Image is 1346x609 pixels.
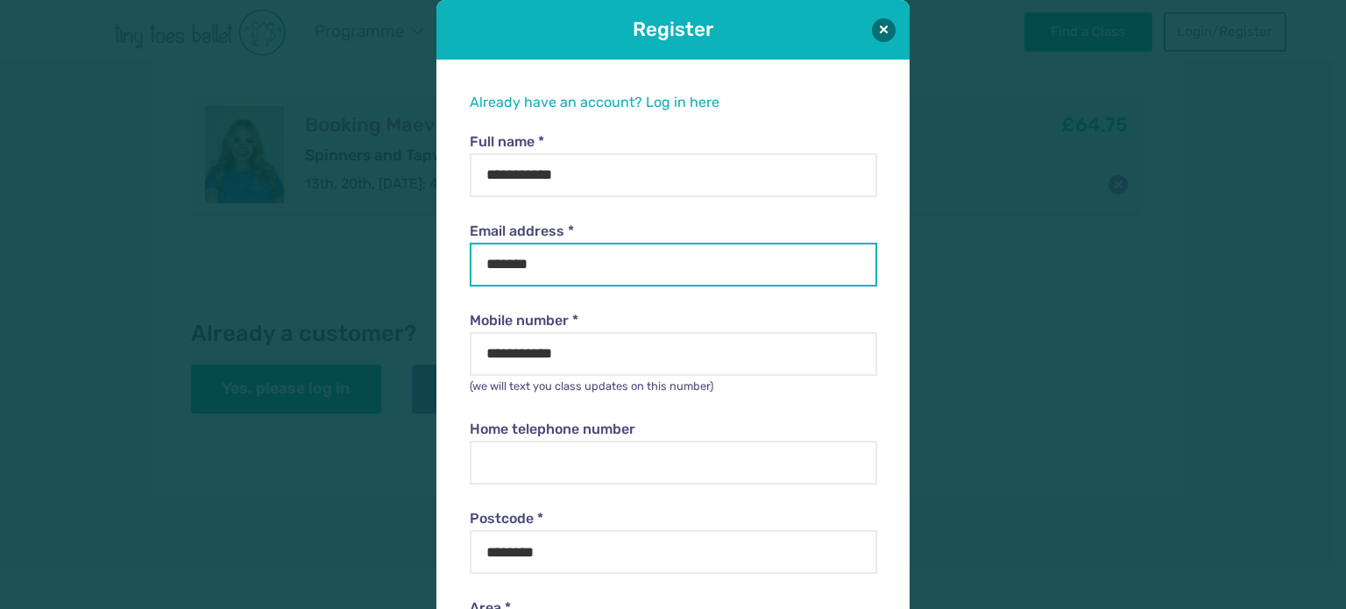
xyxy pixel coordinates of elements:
label: Postcode * [470,509,876,528]
label: Mobile number * [470,311,876,330]
h1: Register [485,16,861,43]
label: Full name * [470,132,876,152]
label: Home telephone number [470,420,876,439]
label: Email address * [470,222,876,241]
a: Already have an account? Log in here [470,94,719,110]
small: (we will text you class updates on this number) [470,379,713,393]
